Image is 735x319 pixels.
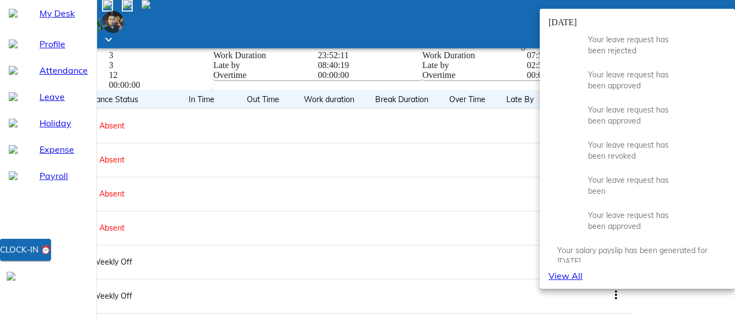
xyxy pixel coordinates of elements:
a: View All [549,270,583,281]
span: [DATE] [549,18,577,27]
p: Your salary payslip has been generated for [DATE] [557,245,717,267]
p: Your leave request has been approved [588,210,687,232]
p: Your leave request has been approved [588,104,687,126]
p: Your leave request has been rejected [588,34,687,56]
p: Your leave request has been approved [588,69,687,91]
p: Your leave request has been [588,175,687,197]
p: Your leave request has been revoked [588,139,687,161]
